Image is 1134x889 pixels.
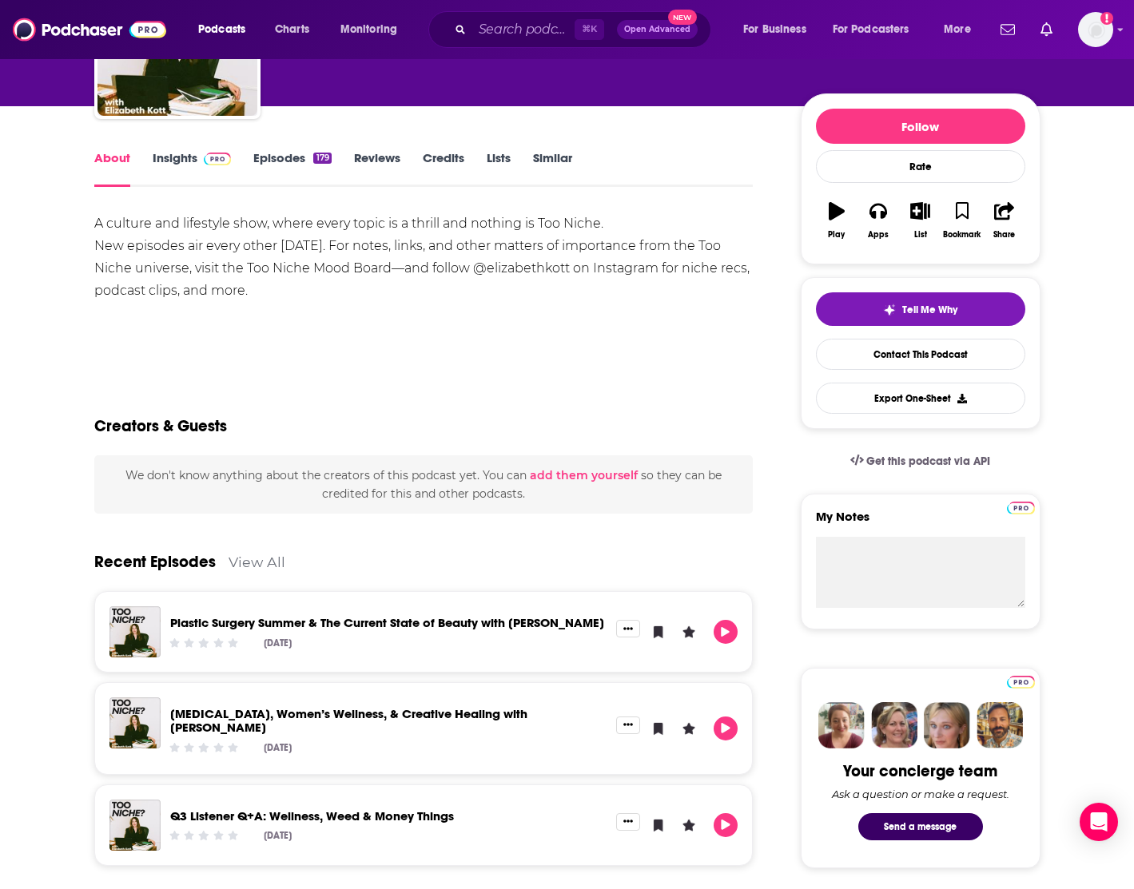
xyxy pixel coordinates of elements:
button: Bookmark Episode [647,813,670,837]
a: Show notifications dropdown [1034,16,1059,43]
span: Open Advanced [624,26,690,34]
a: Recent Episodes [94,552,216,572]
div: List [914,230,927,240]
div: 179 [313,153,331,164]
button: Export One-Sheet [816,383,1025,414]
button: Show More Button [616,716,640,734]
button: Leave a Rating [677,620,701,644]
label: My Notes [816,509,1025,537]
span: For Podcasters [833,18,909,41]
button: Share [983,192,1025,249]
button: Play [816,192,857,249]
a: Lists [487,150,511,187]
a: Reviews [354,150,400,187]
span: We don't know anything about the creators of this podcast yet . You can so they can be credited f... [125,468,722,500]
img: tell me why sparkle [883,304,896,316]
div: Rate [816,150,1025,183]
div: Community Rating: 0 out of 5 [167,830,240,842]
div: Search podcasts, credits, & more... [444,11,726,48]
button: Play [714,620,738,644]
div: Your concierge team [843,761,997,781]
div: Apps [868,230,889,240]
a: Pro website [1007,673,1035,689]
span: Podcasts [198,18,245,41]
div: Community Rating: 0 out of 5 [167,741,240,753]
a: Show notifications dropdown [994,16,1021,43]
img: Sydney Profile [818,702,865,748]
div: Bookmark [943,230,981,240]
span: New [668,10,697,25]
a: Q3 Listener Q+A: Wellness, Weed & Money Things [170,808,454,824]
button: Bookmark Episode [647,620,670,644]
div: Share [993,230,1015,240]
span: More [944,18,971,41]
button: Play [714,813,738,837]
button: Show More Button [616,620,640,637]
img: Jules Profile [924,702,970,748]
div: Community Rating: 0 out of 5 [167,637,240,649]
button: open menu [187,17,266,42]
div: [DATE] [264,830,292,841]
svg: Add a profile image [1100,12,1113,25]
a: InsightsPodchaser Pro [153,150,232,187]
img: Breast Cancer, Women’s Wellness, & Creative Healing with Brittany Jackson [109,697,161,748]
a: Charts [265,17,319,42]
button: Show profile menu [1078,12,1113,47]
span: For Business [743,18,806,41]
a: View All [229,554,285,570]
a: About [94,150,130,187]
a: Plastic Surgery Summer & The Current State of Beauty with Jessica DeFino [170,615,604,630]
button: Leave a Rating [677,716,701,740]
img: Jon Profile [977,702,1023,748]
button: add them yourself [530,469,638,482]
button: open menu [329,17,418,42]
button: Bookmark Episode [647,716,670,740]
button: Play [714,716,738,740]
div: [DATE] [264,637,292,649]
div: Ask a question or make a request. [832,788,1009,800]
img: User Profile [1078,12,1113,47]
div: Play [828,230,845,240]
button: Follow [816,109,1025,144]
a: Contact This Podcast [816,339,1025,370]
span: ⌘ K [575,19,604,40]
button: open menu [732,17,826,42]
a: Get this podcast via API [838,442,1004,481]
img: Podchaser - Follow, Share and Rate Podcasts [13,14,166,45]
button: open menu [933,17,991,42]
button: Leave a Rating [677,813,701,837]
div: Open Intercom Messenger [1080,803,1118,841]
img: Podchaser Pro [1007,502,1035,514]
span: Get this podcast via API [866,454,990,468]
span: Charts [275,18,309,41]
div: A culture and lifestyle show, where every topic is a thrill and nothing is Too Niche. New episode... [94,212,754,302]
img: Podchaser Pro [204,153,232,165]
img: Plastic Surgery Summer & The Current State of Beauty with Jessica DeFino [109,606,161,657]
img: Podchaser Pro [1007,676,1035,689]
button: Bookmark [941,192,983,249]
button: Show More Button [616,813,640,831]
input: Search podcasts, credits, & more... [472,17,575,42]
button: open menu [822,17,933,42]
button: List [899,192,941,249]
img: Barbara Profile [871,702,917,748]
span: Monitoring [340,18,397,41]
button: tell me why sparkleTell Me Why [816,292,1025,326]
span: Logged in as gracemyron [1078,12,1113,47]
button: Apps [857,192,899,249]
button: Open AdvancedNew [617,20,698,39]
img: Q3 Listener Q+A: Wellness, Weed & Money Things [109,800,161,851]
a: Credits [423,150,464,187]
div: [DATE] [264,742,292,753]
a: Breast Cancer, Women’s Wellness, & Creative Healing with Brittany Jackson [170,706,527,735]
a: Episodes179 [253,150,331,187]
h2: Creators & Guests [94,416,227,436]
button: Send a message [858,813,983,840]
a: Pro website [1007,499,1035,514]
span: Tell Me Why [902,304,957,316]
a: Similar [533,150,572,187]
